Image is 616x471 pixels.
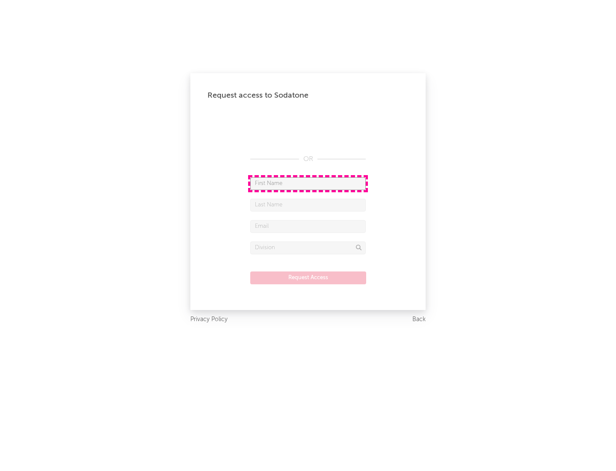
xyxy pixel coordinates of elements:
[250,220,366,233] input: Email
[250,199,366,212] input: Last Name
[250,154,366,164] div: OR
[412,314,426,325] a: Back
[207,90,409,101] div: Request access to Sodatone
[250,241,366,254] input: Division
[250,177,366,190] input: First Name
[190,314,228,325] a: Privacy Policy
[250,271,366,284] button: Request Access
